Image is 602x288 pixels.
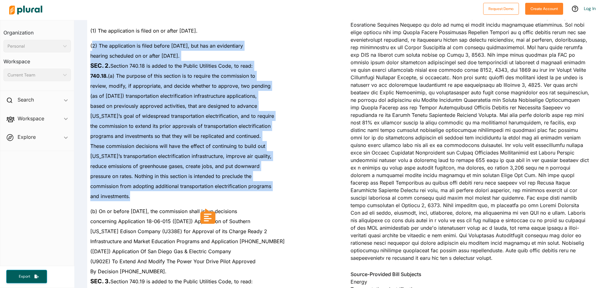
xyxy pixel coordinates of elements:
[525,5,563,12] a: Create Account
[90,163,260,169] span: reduce emissions of greenhouse gases, create jobs, and put downward
[90,133,261,139] span: programs and investments so that they will be replicated and continued.
[90,93,257,99] span: (as of [DATE]) transportation electrification infrastructure applications,
[90,62,110,69] strong: SEC. 2.
[14,274,34,279] span: Export
[90,218,250,224] span: concerning Application 18-06-015 ([DATE]) Application of Southern
[3,24,71,37] h3: Organization
[90,28,198,34] span: (1) The application is filed on or after [DATE].
[351,278,589,285] div: Energy
[90,103,257,109] span: based on previously approved activities, that are designed to advance
[90,73,255,79] span: (a) The purpose of this section is to require the commission to
[90,143,265,149] span: These commission decisions will have the effect of continuing to build out
[8,72,61,78] div: Current Team
[90,248,231,254] span: ([DATE]) Application Of San Diego Gas & Electric Company
[90,278,253,285] span: Section 740.19 is added to the Public Utilities Code, to read:
[90,268,166,275] span: By Decision [PHONE_NUMBER].
[90,153,272,159] span: [US_STATE]’s transportation electrification infrastructure, improve air quality,
[90,238,285,244] span: Infrastructure and Market Education Programs and Application [PHONE_NUMBER]
[90,43,243,49] span: (2) The application is filed before [DATE], but has an evidentiary
[90,53,180,59] span: hearing scheduled on or after [DATE].
[6,270,47,283] button: Export
[3,52,71,66] h3: Workspace
[584,6,596,11] a: Log In
[90,113,274,119] span: [US_STATE]’s goal of widespread transportation electrification, and to require
[90,228,267,234] span: [US_STATE] Edison Company (U338E) for Approval of its Charge Ready 2
[525,3,563,15] button: Create Account
[90,278,110,285] strong: SEC. 3.
[90,208,237,214] span: (b) On or before [DATE], the commission shall issue decisions
[90,123,271,129] span: the commission to extend its prior approvals of transportation electrification
[351,270,589,278] h3: Source-Provided Bill Subjects
[90,63,253,69] span: Section 740.18 is added to the Public Utilities Code, to read:
[90,258,256,264] span: (U902E) To Extend And Modify The Power Your Drive Pilot Approved
[90,173,251,179] span: pressure on rates. Nothing in this section is intended to preclude the
[483,5,519,12] a: Request Demo
[90,193,130,199] span: and investments.
[90,73,108,79] strong: 740.18.
[90,83,271,89] span: review, modify, if appropriate, and decide whether to approve, two pending
[18,96,34,103] h2: Search
[90,183,271,189] span: commission from adopting additional transportation electrification programs
[8,43,61,50] div: Personal
[483,3,519,15] button: Request Demo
